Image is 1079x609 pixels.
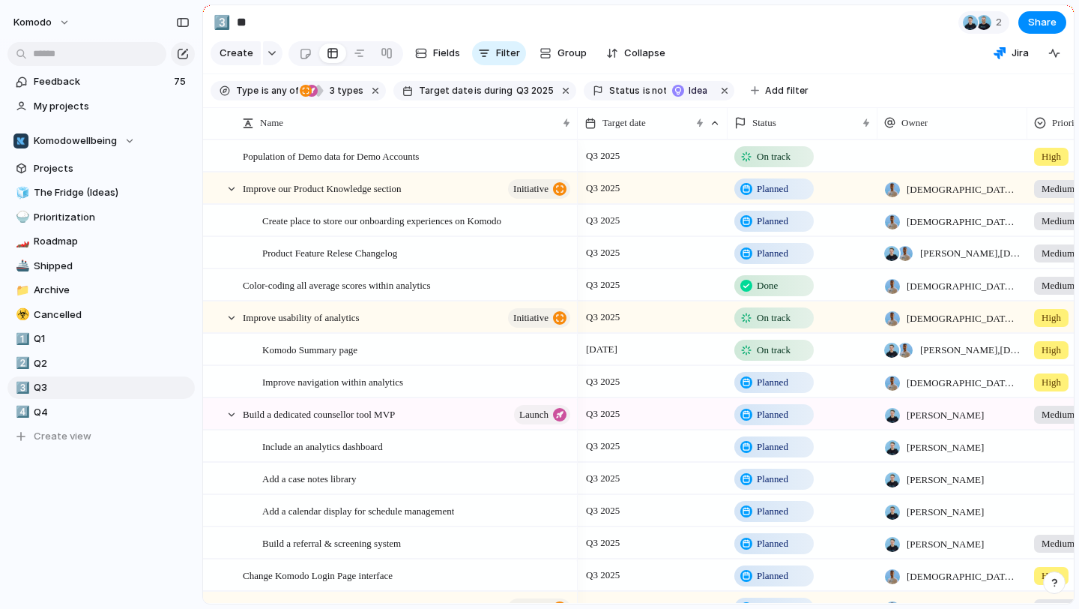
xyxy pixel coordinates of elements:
[13,356,28,371] button: 2️⃣
[582,405,623,423] span: Q3 2025
[243,276,431,293] span: Color-coding all average scores within analytics
[211,41,261,65] button: Create
[409,41,466,65] button: Fields
[243,405,395,422] span: Build a dedicated counsellor tool MVP
[7,181,195,204] div: 🧊The Fridge (Ideas)
[1042,310,1061,325] span: High
[16,257,26,274] div: 🚢
[482,84,513,97] span: during
[996,15,1006,30] span: 2
[1042,536,1075,551] span: Medium
[34,161,190,176] span: Projects
[262,373,403,390] span: Improve navigation within analytics
[901,115,928,130] span: Owner
[262,502,454,519] span: Add a calendar display for schedule management
[920,343,1021,358] span: [PERSON_NAME] , [DEMOGRAPHIC_DATA][PERSON_NAME]
[907,182,1021,197] span: [DEMOGRAPHIC_DATA][PERSON_NAME]
[757,568,788,583] span: Planned
[757,214,788,229] span: Planned
[34,185,190,200] span: The Fridge (Ideas)
[624,46,665,61] span: Collapse
[1042,568,1061,583] span: High
[1018,11,1066,34] button: Share
[907,505,984,520] span: [PERSON_NAME]
[243,147,419,164] span: Population of Demo data for Demo Accounts
[7,328,195,350] a: 1️⃣Q1
[34,356,190,371] span: Q2
[16,208,26,226] div: 🍚
[7,10,78,34] button: Komodo
[757,181,788,196] span: Planned
[474,84,482,97] span: is
[920,246,1021,261] span: [PERSON_NAME] , [DEMOGRAPHIC_DATA][PERSON_NAME]
[7,352,195,375] div: 2️⃣Q2
[13,185,28,200] button: 🧊
[243,308,360,325] span: Improve usability of analytics
[269,84,298,97] span: any of
[765,84,809,97] span: Add filter
[34,405,190,420] span: Q4
[34,259,190,274] span: Shipped
[757,278,778,293] span: Done
[757,472,788,487] span: Planned
[7,206,195,229] a: 🍚Prioritization
[1042,149,1061,164] span: High
[7,304,195,326] a: ☣️Cancelled
[34,74,169,89] span: Feedback
[1028,15,1057,30] span: Share
[16,379,26,397] div: 3️⃣
[907,537,984,552] span: [PERSON_NAME]
[582,373,623,391] span: Q3 2025
[325,84,363,97] span: types
[34,380,190,395] span: Q3
[262,534,401,551] span: Build a referral & screening system
[262,84,269,97] span: is
[16,403,26,421] div: 4️⃣
[13,210,28,225] button: 🍚
[7,230,195,253] a: 🏎️Roadmap
[582,211,623,229] span: Q3 2025
[7,376,195,399] div: 3️⃣Q3
[262,437,383,454] span: Include an analytics dashboard
[34,210,190,225] span: Prioritization
[7,70,195,93] a: Feedback75
[1012,46,1029,61] span: Jira
[243,566,393,583] span: Change Komodo Login Page interface
[325,85,337,96] span: 3
[34,429,91,444] span: Create view
[7,425,195,448] button: Create view
[582,276,623,294] span: Q3 2025
[1042,407,1075,422] span: Medium
[7,401,195,424] a: 4️⃣Q4
[582,308,623,326] span: Q3 2025
[907,569,1021,584] span: [DEMOGRAPHIC_DATA][PERSON_NAME]
[650,84,667,97] span: not
[1042,343,1061,358] span: High
[13,307,28,322] button: ☣️
[582,534,623,552] span: Q3 2025
[262,244,397,261] span: Product Feature Relese Changelog
[757,536,788,551] span: Planned
[433,46,460,61] span: Fields
[13,234,28,249] button: 🏎️
[16,282,26,299] div: 📁
[508,308,570,328] button: initiative
[609,84,640,97] span: Status
[513,178,548,199] span: initiative
[210,10,234,34] button: 3️⃣
[7,279,195,301] div: 📁Archive
[7,255,195,277] div: 🚢Shipped
[600,41,671,65] button: Collapse
[16,233,26,250] div: 🏎️
[16,355,26,372] div: 2️⃣
[757,343,791,358] span: On track
[13,259,28,274] button: 🚢
[582,566,623,584] span: Q3 2025
[757,310,791,325] span: On track
[514,405,570,424] button: launch
[907,279,1021,294] span: [DEMOGRAPHIC_DATA][PERSON_NAME]
[34,331,190,346] span: Q1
